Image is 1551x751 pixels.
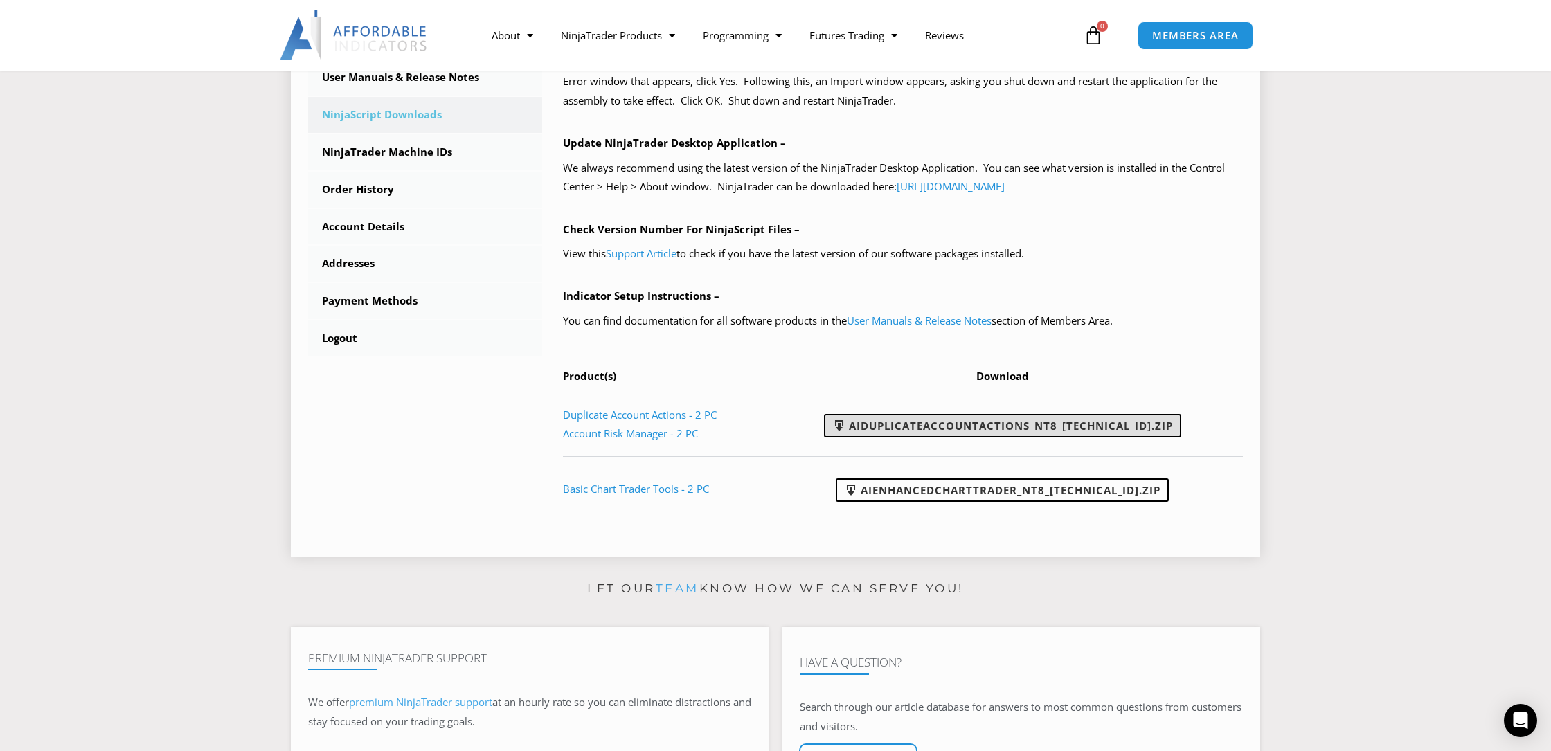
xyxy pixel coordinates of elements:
p: You can find documentation for all software products in the section of Members Area. [563,311,1244,331]
span: 0 [1097,21,1108,32]
a: Reviews [911,19,978,51]
a: NinjaScript Downloads [308,97,542,133]
a: Support Article [606,246,676,260]
a: premium NinjaTrader support [349,695,492,709]
p: We always recommend using the latest version of the NinjaTrader Desktop Application. You can see ... [563,159,1244,197]
a: [URL][DOMAIN_NAME] [897,179,1005,193]
span: Download [976,369,1029,383]
span: We offer [308,695,349,709]
p: In the Control Center window, select Tools > Import > NinjaScript Add-On. Locate the saved NinjaS... [563,53,1244,111]
a: Futures Trading [796,19,911,51]
a: 0 [1063,15,1124,55]
a: User Manuals & Release Notes [308,60,542,96]
a: Logout [308,320,542,356]
a: NinjaTrader Products [547,19,689,51]
a: User Manuals & Release Notes [847,314,992,327]
a: Payment Methods [308,283,542,319]
p: Let our know how we can serve you! [291,578,1260,600]
div: Open Intercom Messenger [1504,704,1537,737]
nav: Account pages [308,22,542,356]
h4: Have A Question? [800,655,1243,669]
img: LogoAI | Affordable Indicators – NinjaTrader [280,10,429,60]
a: AIDuplicateAccountActions_NT8_[TECHNICAL_ID].zip [824,414,1181,437]
b: Indicator Setup Instructions – [563,289,719,302]
a: Programming [689,19,796,51]
a: Account Details [308,209,542,245]
a: Account Risk Manager - 2 PC [563,426,698,440]
span: at an hourly rate so you can eliminate distractions and stay focused on your trading goals. [308,695,751,728]
span: Product(s) [563,369,616,383]
a: MEMBERS AREA [1138,21,1253,50]
a: Order History [308,172,542,208]
a: AIEnhancedChartTrader_NT8_[TECHNICAL_ID].zip [836,478,1169,502]
a: team [656,581,699,595]
p: View this to check if you have the latest version of our software packages installed. [563,244,1244,264]
a: Duplicate Account Actions - 2 PC [563,408,717,422]
a: NinjaTrader Machine IDs [308,134,542,170]
b: Check Version Number For NinjaScript Files – [563,222,800,236]
b: Update NinjaTrader Desktop Application – [563,136,786,150]
p: Search through our article database for answers to most common questions from customers and visit... [800,698,1243,736]
span: MEMBERS AREA [1152,30,1239,41]
a: About [478,19,547,51]
a: Basic Chart Trader Tools - 2 PC [563,482,709,496]
nav: Menu [478,19,1080,51]
a: Addresses [308,246,542,282]
h4: Premium NinjaTrader Support [308,651,751,665]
